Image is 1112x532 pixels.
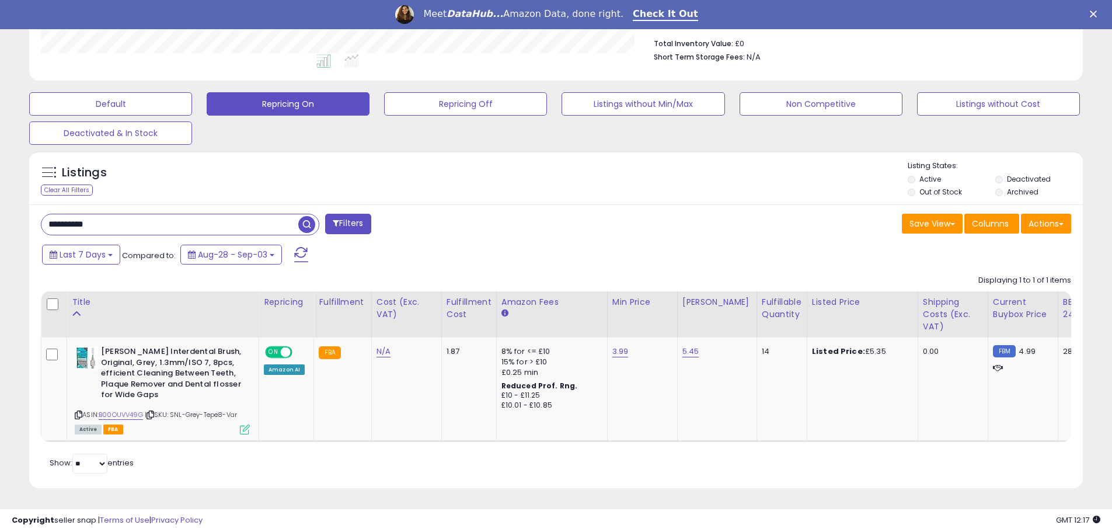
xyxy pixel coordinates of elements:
[62,165,107,181] h5: Listings
[145,410,237,419] span: | SKU: SNL-Grey-Tepe8-Var
[319,296,366,308] div: Fulfillment
[151,514,203,526] a: Privacy Policy
[100,514,149,526] a: Terms of Use
[12,515,203,526] div: seller snap | |
[654,36,1062,50] li: £0
[395,5,414,24] img: Profile image for Georgie
[682,296,752,308] div: [PERSON_NAME]
[501,381,578,391] b: Reduced Prof. Rng.
[501,401,598,411] div: £10.01 - £10.85
[812,346,909,357] div: £5.35
[908,161,1083,172] p: Listing States:
[198,249,267,260] span: Aug-28 - Sep-03
[12,514,54,526] strong: Copyright
[72,296,254,308] div: Title
[50,457,134,468] span: Show: entries
[41,185,93,196] div: Clear All Filters
[384,92,547,116] button: Repricing Off
[103,425,123,434] span: FBA
[654,39,733,48] b: Total Inventory Value:
[101,346,243,404] b: [PERSON_NAME] Interdental Brush, Original, Grey, 1.3mm/ISO 7, 8pcs, efficient Cleaning Between Te...
[264,296,309,308] div: Repricing
[447,296,491,321] div: Fulfillment Cost
[447,346,487,357] div: 1.87
[423,8,623,20] div: Meet Amazon Data, done right.
[993,296,1053,321] div: Current Buybox Price
[447,8,503,19] i: DataHub...
[325,214,371,234] button: Filters
[1007,187,1038,197] label: Archived
[612,296,672,308] div: Min Price
[1063,346,1101,357] div: 28%
[978,275,1071,286] div: Displaying 1 to 1 of 1 items
[75,346,250,433] div: ASIN:
[812,296,913,308] div: Listed Price
[122,250,176,261] span: Compared to:
[501,367,598,378] div: £0.25 min
[972,218,1009,230] span: Columns
[919,174,941,184] label: Active
[1021,214,1071,234] button: Actions
[377,296,437,321] div: Cost (Exc. VAT)
[42,245,120,265] button: Last 7 Days
[1019,346,1036,357] span: 4.99
[501,357,598,367] div: 15% for > £10
[99,410,143,420] a: B00OUVV49G
[501,346,598,357] div: 8% for <= £10
[29,92,192,116] button: Default
[180,245,282,265] button: Aug-28 - Sep-03
[964,214,1019,234] button: Columns
[501,391,598,401] div: £10 - £11.25
[917,92,1080,116] button: Listings without Cost
[762,296,802,321] div: Fulfillable Quantity
[562,92,724,116] button: Listings without Min/Max
[1090,11,1101,18] div: Close
[902,214,963,234] button: Save View
[682,346,699,357] a: 5.45
[1056,514,1100,526] span: 2025-09-11 12:17 GMT
[75,425,102,434] span: All listings currently available for purchase on Amazon
[923,296,983,333] div: Shipping Costs (Exc. VAT)
[1007,174,1051,184] label: Deactivated
[612,346,629,357] a: 3.99
[264,364,305,375] div: Amazon AI
[291,347,309,357] span: OFF
[207,92,369,116] button: Repricing On
[501,308,508,319] small: Amazon Fees.
[740,92,902,116] button: Non Competitive
[633,8,698,21] a: Check It Out
[319,346,340,359] small: FBA
[654,52,745,62] b: Short Term Storage Fees:
[919,187,962,197] label: Out of Stock
[377,346,391,357] a: N/A
[501,296,602,308] div: Amazon Fees
[762,346,798,357] div: 14
[1063,296,1106,321] div: BB Share 24h.
[747,51,761,62] span: N/A
[29,121,192,145] button: Deactivated & In Stock
[266,347,281,357] span: ON
[60,249,106,260] span: Last 7 Days
[812,346,865,357] b: Listed Price:
[993,345,1016,357] small: FBM
[75,346,98,370] img: 51zOVJXRsVL._SL40_.jpg
[923,346,979,357] div: 0.00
